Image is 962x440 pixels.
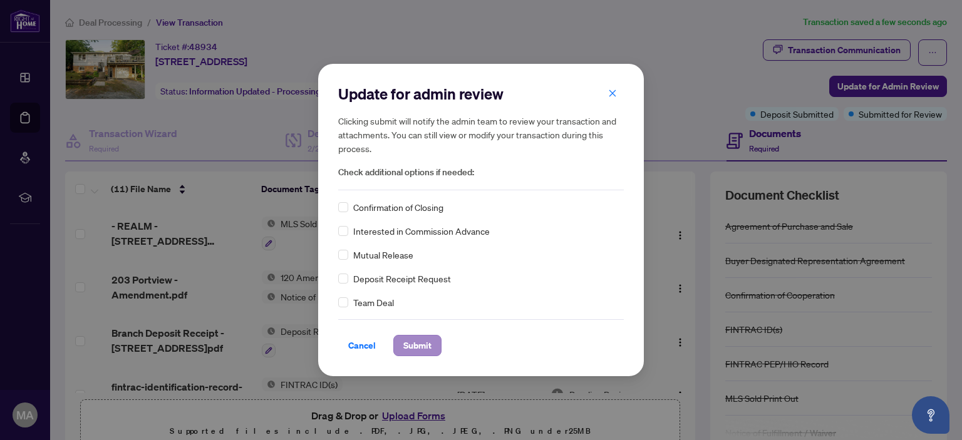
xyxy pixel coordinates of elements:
span: Team Deal [353,295,394,309]
span: Interested in Commission Advance [353,224,490,238]
button: Submit [393,335,442,356]
span: Check additional options if needed: [338,165,624,180]
span: Confirmation of Closing [353,200,443,214]
button: Open asap [912,396,949,434]
span: Submit [403,335,432,356]
span: Cancel [348,335,376,356]
span: Mutual Release [353,248,413,262]
span: close [608,89,617,98]
span: Deposit Receipt Request [353,272,451,285]
h5: Clicking submit will notify the admin team to review your transaction and attachments. You can st... [338,114,624,155]
h2: Update for admin review [338,84,624,104]
button: Cancel [338,335,386,356]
